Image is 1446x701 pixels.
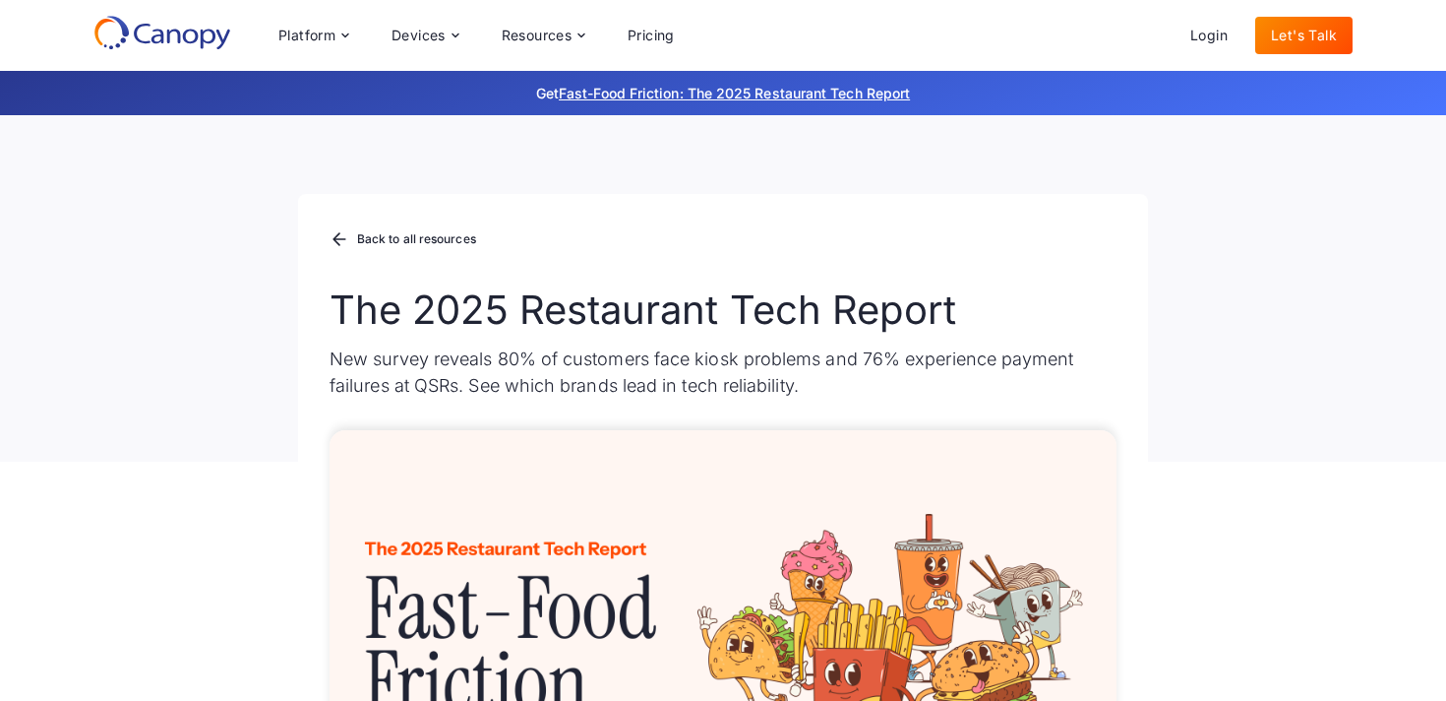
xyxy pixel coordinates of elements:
[502,29,572,42] div: Resources
[559,85,910,101] a: Fast-Food Friction: The 2025 Restaurant Tech Report
[392,29,446,42] div: Devices
[241,83,1205,103] p: Get
[612,17,691,54] a: Pricing
[330,227,476,253] a: Back to all resources
[376,16,474,55] div: Devices
[486,16,600,55] div: Resources
[278,29,335,42] div: Platform
[1255,17,1353,54] a: Let's Talk
[330,287,1116,334] h1: The 2025 Restaurant Tech Report
[263,16,364,55] div: Platform
[357,233,476,245] div: Back to all resources
[1175,17,1243,54] a: Login
[330,346,1116,399] p: New survey reveals 80% of customers face kiosk problems and 76% experience payment failures at QS...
